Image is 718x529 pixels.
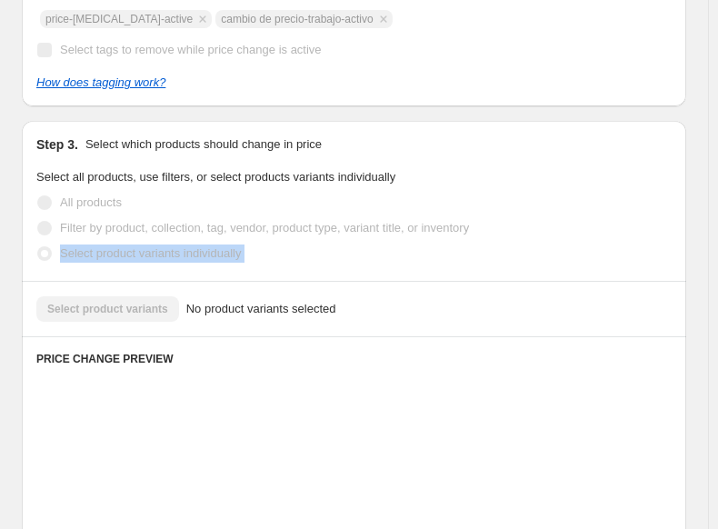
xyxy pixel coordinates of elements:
span: All products [60,195,122,209]
h6: PRICE CHANGE PREVIEW [36,352,672,366]
span: Select product variants individually [60,246,241,260]
h2: Step 3. [36,135,78,154]
span: No product variants selected [186,300,336,318]
span: Filter by product, collection, tag, vendor, product type, variant title, or inventory [60,221,469,235]
span: Select all products, use filters, or select products variants individually [36,170,395,184]
span: Select tags to remove while price change is active [60,43,322,56]
a: How does tagging work? [36,75,165,89]
p: Select which products should change in price [85,135,322,154]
